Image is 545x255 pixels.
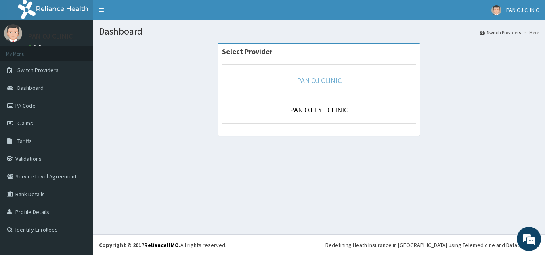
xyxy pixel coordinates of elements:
li: Here [522,29,539,36]
img: User Image [4,24,22,42]
span: Claims [17,120,33,127]
a: Online [28,44,48,50]
span: Switch Providers [17,66,59,74]
footer: All rights reserved. [93,234,545,255]
strong: Copyright © 2017 . [99,241,180,249]
a: PAN OJ EYE CLINIC [290,105,348,114]
span: Dashboard [17,84,44,91]
a: PAN OJ CLINIC [297,76,342,85]
a: RelianceHMO [144,241,179,249]
h1: Dashboard [99,26,539,37]
a: Switch Providers [480,29,521,36]
span: Tariffs [17,137,32,145]
span: PAN OJ CLINIC [506,6,539,14]
div: Redefining Heath Insurance in [GEOGRAPHIC_DATA] using Telemedicine and Data Science! [325,241,539,249]
p: PAN OJ CLINIC [28,33,73,40]
strong: Select Provider [222,47,272,56]
img: User Image [491,5,501,15]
